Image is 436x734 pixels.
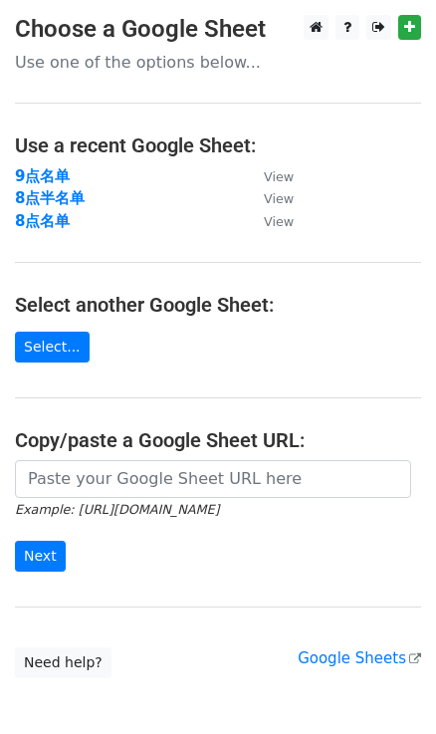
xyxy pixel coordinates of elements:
[15,167,70,185] a: 9点名单
[15,189,85,207] a: 8点半名单
[264,191,294,206] small: View
[15,502,219,517] small: Example: [URL][DOMAIN_NAME]
[15,428,421,452] h4: Copy/paste a Google Sheet URL:
[244,212,294,230] a: View
[15,541,66,572] input: Next
[244,189,294,207] a: View
[244,167,294,185] a: View
[298,649,421,667] a: Google Sheets
[264,214,294,229] small: View
[15,133,421,157] h4: Use a recent Google Sheet:
[15,460,411,498] input: Paste your Google Sheet URL here
[336,638,436,734] div: 聊天小组件
[264,169,294,184] small: View
[15,293,421,317] h4: Select another Google Sheet:
[336,638,436,734] iframe: Chat Widget
[15,647,111,678] a: Need help?
[15,15,421,44] h3: Choose a Google Sheet
[15,332,90,363] a: Select...
[15,52,421,73] p: Use one of the options below...
[15,212,70,230] a: 8点名单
